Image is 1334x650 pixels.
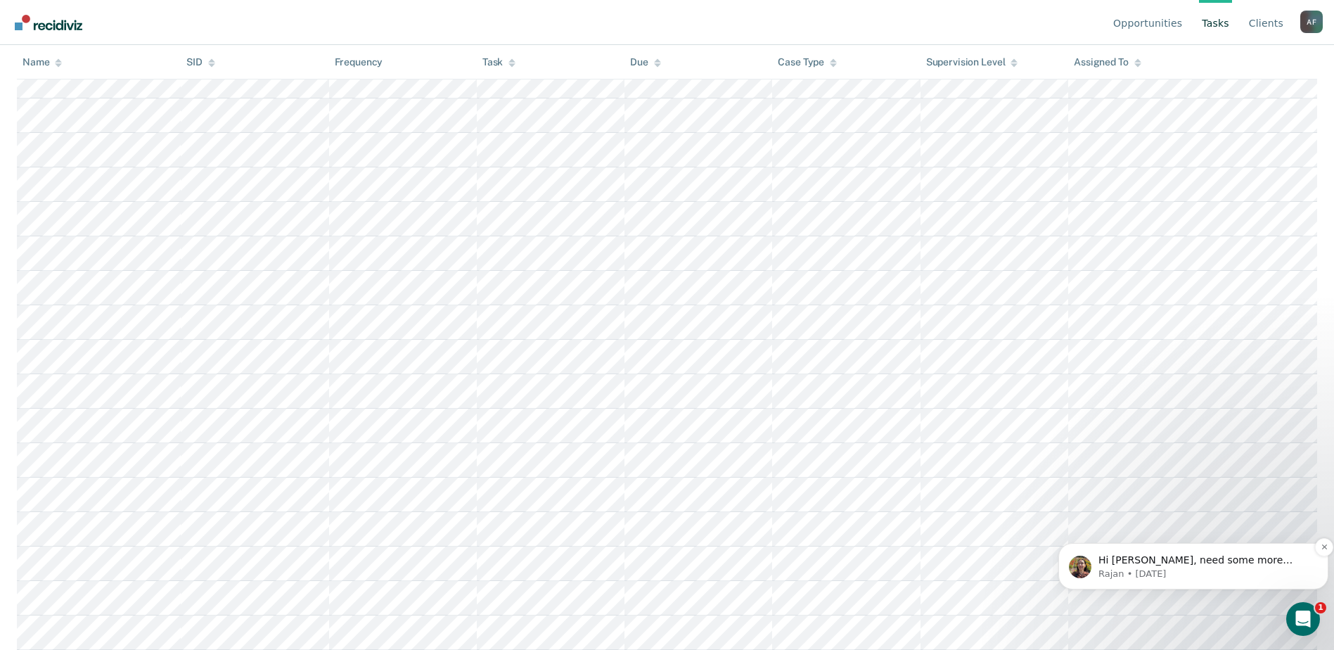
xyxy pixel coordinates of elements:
[23,56,62,68] div: Name
[926,56,1018,68] div: Supervision Level
[778,56,837,68] div: Case Type
[46,41,240,108] span: Hi [PERSON_NAME], need some more context here there somewhere in [GEOGRAPHIC_DATA] that this is i...
[46,54,258,67] p: Message from Rajan, sent 1w ago
[1300,11,1323,33] button: Profile dropdown button
[1074,56,1141,68] div: Assigned To
[482,56,515,68] div: Task
[1286,602,1320,636] iframe: Intercom live chat
[15,15,82,30] img: Recidiviz
[262,25,281,43] button: Dismiss notification
[630,56,661,68] div: Due
[335,56,383,68] div: Frequency
[1300,11,1323,33] div: A F
[186,56,215,68] div: SID
[1315,602,1326,613] span: 1
[1053,514,1334,612] iframe: Intercom notifications message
